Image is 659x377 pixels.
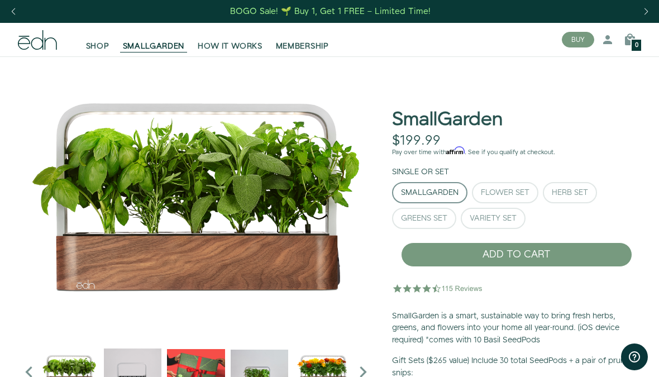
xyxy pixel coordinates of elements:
p: Pay over time with . See if you qualify at checkout. [392,147,641,158]
span: HOW IT WORKS [198,41,262,52]
a: SHOP [79,27,116,52]
div: BOGO Sale! 🌱 Buy 1, Get 1 FREE – Limited Time! [230,6,431,17]
span: 0 [635,42,638,49]
button: Flower Set [472,182,538,203]
p: SmallGarden is a smart, sustainable way to bring fresh herbs, greens, and flowers into your home ... [392,311,641,347]
button: Herb Set [543,182,597,203]
div: Herb Set [552,189,588,197]
a: MEMBERSHIP [269,27,336,52]
div: 1 / 6 [18,56,374,336]
span: Affirm [446,147,465,155]
button: Variety Set [461,208,526,229]
h1: SmallGarden [392,109,503,130]
span: SMALLGARDEN [123,41,185,52]
a: SMALLGARDEN [116,27,192,52]
button: ADD TO CART [401,242,632,267]
button: BUY [562,32,594,47]
div: Variety Set [470,214,517,222]
div: Flower Set [481,189,529,197]
img: Official-EDN-SMALLGARDEN-HERB-HERO-SLV-2000px_4096x.png [18,56,374,336]
button: SmallGarden [392,182,467,203]
div: Greens Set [401,214,447,222]
img: 4.5 star rating [392,277,484,299]
label: Single or Set [392,166,449,178]
span: SHOP [86,41,109,52]
div: $199.99 [392,133,441,149]
a: BOGO Sale! 🌱 Buy 1, Get 1 FREE – Limited Time! [230,3,432,20]
span: MEMBERSHIP [276,41,329,52]
a: HOW IT WORKS [191,27,269,52]
button: Greens Set [392,208,456,229]
iframe: Opens a widget where you can find more information [621,343,648,371]
div: SmallGarden [401,189,459,197]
